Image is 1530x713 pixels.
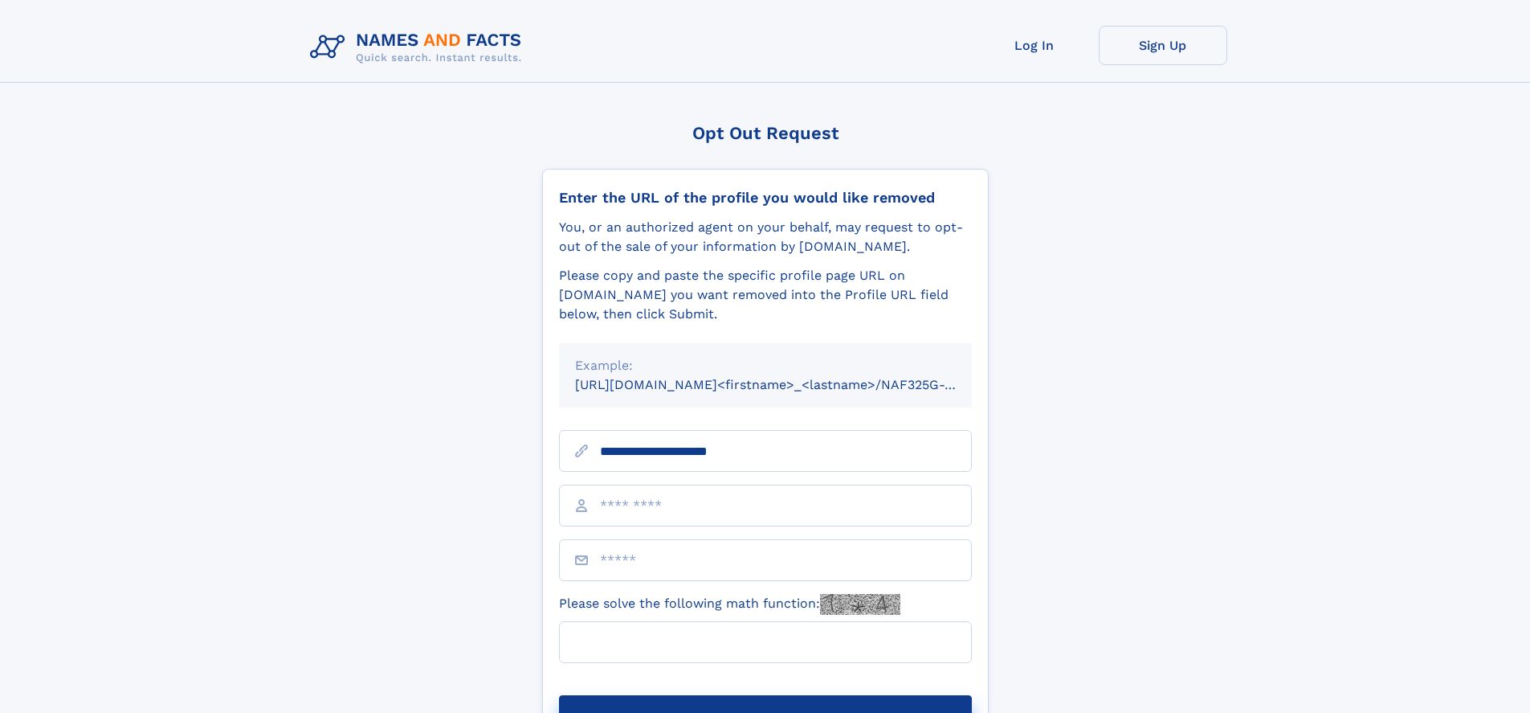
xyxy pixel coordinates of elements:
div: Enter the URL of the profile you would like removed [559,189,972,207]
div: Opt Out Request [542,123,989,143]
div: You, or an authorized agent on your behalf, may request to opt-out of the sale of your informatio... [559,218,972,256]
a: Log In [970,26,1099,65]
a: Sign Up [1099,26,1227,65]
small: [URL][DOMAIN_NAME]<firstname>_<lastname>/NAF325G-xxxxxxxx [575,377,1002,392]
label: Please solve the following math function: [559,594,900,615]
img: Logo Names and Facts [304,26,535,69]
div: Please copy and paste the specific profile page URL on [DOMAIN_NAME] you want removed into the Pr... [559,266,972,324]
div: Example: [575,356,956,375]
